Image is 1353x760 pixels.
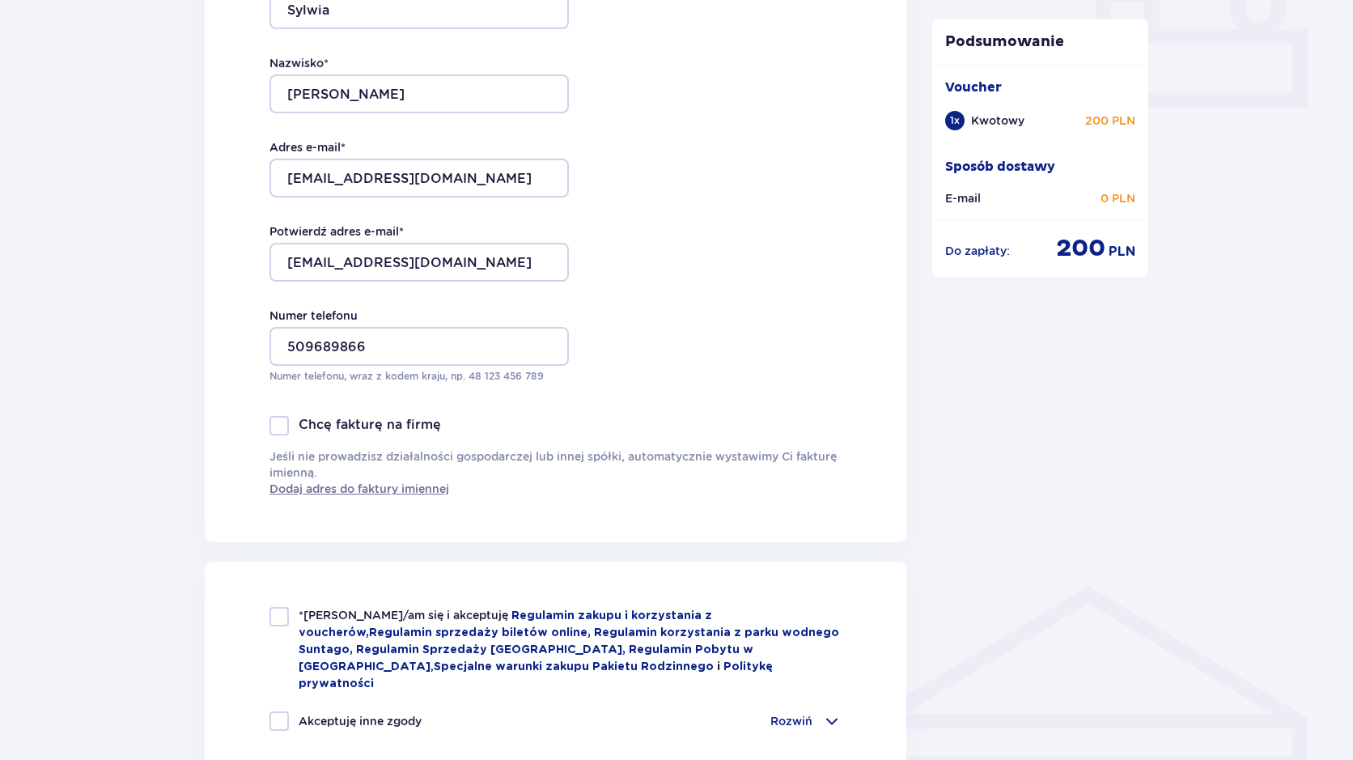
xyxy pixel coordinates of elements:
[369,627,594,639] a: Regulamin sprzedaży biletów online,
[770,713,812,729] p: Rozwiń
[269,223,404,240] label: Potwierdź adres e-mail *
[299,713,422,729] p: Akceptuję inne zgody
[269,481,449,497] a: Dodaj adres do faktury imiennej
[971,113,1024,129] p: Kwotowy
[269,308,358,324] label: Numer telefonu
[269,369,569,384] p: Numer telefonu, wraz z kodem kraju, np. 48 ​123 ​456 ​789
[1109,243,1135,261] p: PLN
[269,327,569,366] input: Numer telefonu
[299,607,842,692] p: ,
[945,111,965,130] div: 1 x
[269,243,569,282] input: Potwierdź adres e-mail
[299,609,511,622] span: *[PERSON_NAME]/am się i akceptuję
[932,32,1149,52] p: Podsumowanie
[299,416,441,434] p: Chcę fakturę na firmę
[269,159,569,197] input: Adres e-mail
[945,243,1010,259] p: Do zapłaty :
[269,448,842,497] p: Jeśli nie prowadzisz działalności gospodarczej lub innej spółki, automatycznie wystawimy Ci faktu...
[269,139,346,155] label: Adres e-mail *
[269,55,329,71] label: Nazwisko *
[945,190,981,206] p: E-mail
[1101,190,1135,206] p: 0 PLN
[434,661,714,673] a: Specjalne warunki zakupu Pakietu Rodzinnego
[945,79,1002,96] p: Voucher
[269,74,569,113] input: Nazwisko
[1056,233,1105,264] p: 200
[1085,113,1135,129] p: 200 PLN
[945,158,1055,176] p: Sposób dostawy
[717,661,723,673] span: i
[356,644,629,656] a: Regulamin Sprzedaży [GEOGRAPHIC_DATA],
